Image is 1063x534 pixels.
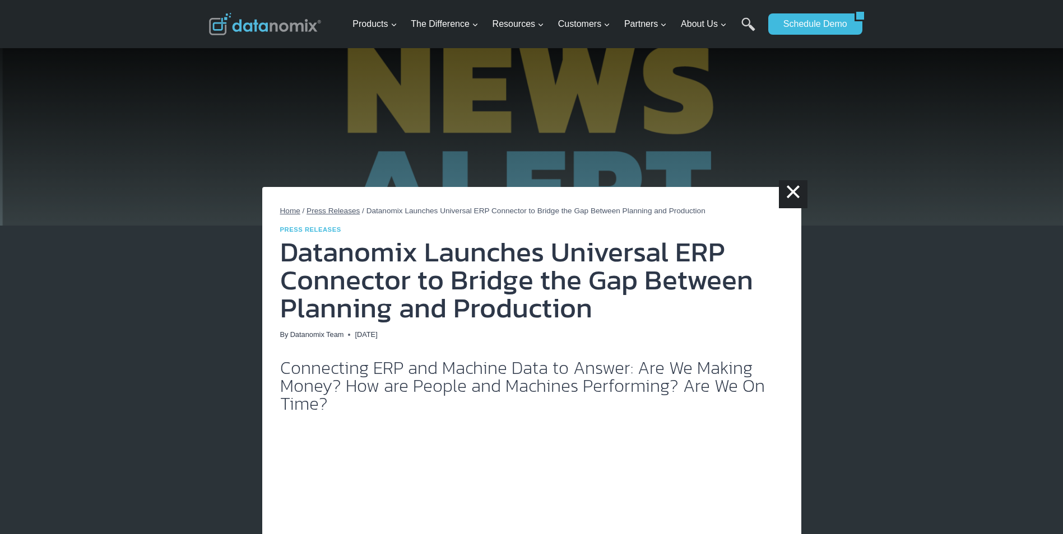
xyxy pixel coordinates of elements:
span: Datanomix Launches Universal ERP Connector to Bridge the Gap Between Planning and Production [366,207,705,215]
a: Search [741,17,755,43]
time: [DATE] [355,329,377,340]
span: Customers [558,17,610,31]
h1: Datanomix Launches Universal ERP Connector to Bridge the Gap Between Planning and Production [280,238,783,322]
span: / [362,207,364,215]
span: By [280,329,289,340]
span: / [303,207,305,215]
a: Press Releases [307,207,360,215]
span: Resources [493,17,544,31]
span: Products [352,17,397,31]
span: The Difference [411,17,479,31]
nav: Primary Navigation [348,6,763,43]
h2: Connecting ERP and Machine Data to Answer: Are We Making Money? How are People and Machines Perfo... [280,359,783,413]
span: About Us [681,17,727,31]
a: Datanomix Team [290,330,344,339]
img: Datanomix [209,13,321,35]
a: × [779,180,807,208]
a: Home [280,207,300,215]
a: Press Releases [280,226,341,233]
nav: Breadcrumbs [280,205,783,217]
span: Partners [624,17,667,31]
a: Schedule Demo [768,13,855,35]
